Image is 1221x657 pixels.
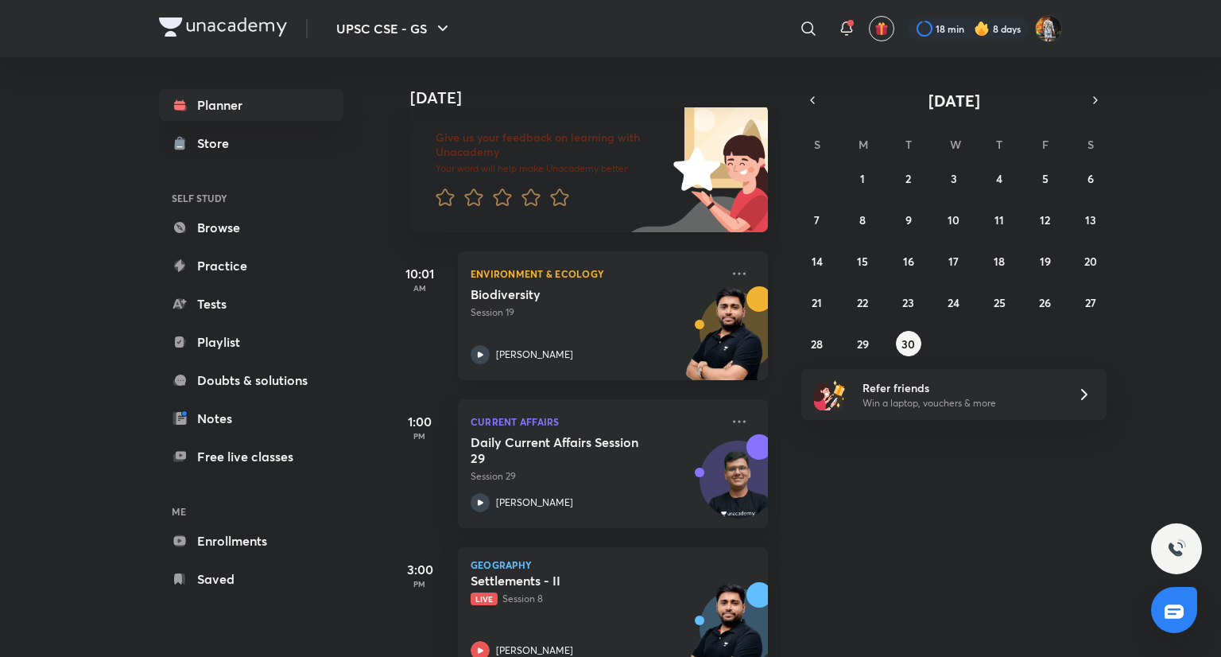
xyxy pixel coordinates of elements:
[197,134,238,153] div: Store
[388,579,452,589] p: PM
[948,254,959,269] abbr: September 17, 2025
[1042,171,1049,186] abbr: September 5, 2025
[471,434,669,466] h5: Daily Current Affairs Session 29
[804,207,830,232] button: September 7, 2025
[159,364,343,396] a: Doubts & solutions
[811,336,823,352] abbr: September 28, 2025
[1078,248,1103,274] button: September 20, 2025
[824,89,1084,111] button: [DATE]
[471,592,720,606] p: Session 8
[471,593,498,605] span: Live
[1078,290,1103,315] button: September 27, 2025
[1040,254,1051,269] abbr: September 19, 2025
[159,402,343,434] a: Notes
[905,212,912,227] abbr: September 9, 2025
[471,305,720,320] p: Session 19
[941,290,967,315] button: September 24, 2025
[902,295,914,310] abbr: September 23, 2025
[869,16,894,41] button: avatar
[159,185,343,212] h6: SELF STUDY
[850,207,875,232] button: September 8, 2025
[996,137,1002,152] abbr: Thursday
[948,295,959,310] abbr: September 24, 2025
[436,162,668,175] p: Your word will help make Unacademy better
[159,441,343,472] a: Free live classes
[857,336,869,352] abbr: September 29, 2025
[159,326,343,358] a: Playlist
[862,379,1058,396] h6: Refer friends
[436,130,668,159] h6: Give us your feedback on learning with Unacademy
[388,412,452,431] h5: 1:00
[1085,295,1096,310] abbr: September 27, 2025
[974,21,990,37] img: streak
[1033,207,1058,232] button: September 12, 2025
[159,212,343,243] a: Browse
[1039,295,1051,310] abbr: September 26, 2025
[951,171,957,186] abbr: September 3, 2025
[996,171,1002,186] abbr: September 4, 2025
[1087,137,1094,152] abbr: Saturday
[1078,207,1103,232] button: September 13, 2025
[1078,165,1103,191] button: September 6, 2025
[896,248,921,274] button: September 16, 2025
[896,290,921,315] button: September 23, 2025
[159,250,343,282] a: Practice
[159,525,343,557] a: Enrollments
[994,254,1005,269] abbr: September 18, 2025
[994,212,1004,227] abbr: September 11, 2025
[496,348,573,362] p: [PERSON_NAME]
[850,290,875,315] button: September 22, 2025
[928,90,980,111] span: [DATE]
[857,254,868,269] abbr: September 15, 2025
[1042,137,1049,152] abbr: Friday
[941,165,967,191] button: September 3, 2025
[850,248,875,274] button: September 15, 2025
[388,283,452,293] p: AM
[410,88,784,107] h4: [DATE]
[901,336,915,352] abbr: September 30, 2025
[896,331,921,356] button: September 30, 2025
[1085,212,1096,227] abbr: September 13, 2025
[496,496,573,510] p: [PERSON_NAME]
[860,171,865,186] abbr: September 1, 2025
[327,13,462,45] button: UPSC CSE - GS
[859,137,868,152] abbr: Monday
[994,295,1006,310] abbr: September 25, 2025
[804,290,830,315] button: September 21, 2025
[159,89,343,121] a: Planner
[896,165,921,191] button: September 2, 2025
[159,127,343,159] a: Store
[159,17,287,37] img: Company Logo
[862,396,1058,410] p: Win a laptop, vouchers & more
[619,105,768,232] img: feedback_image
[905,171,911,186] abbr: September 2, 2025
[1087,171,1094,186] abbr: September 6, 2025
[680,286,768,396] img: unacademy
[850,331,875,356] button: September 29, 2025
[388,431,452,441] p: PM
[814,212,820,227] abbr: September 7, 2025
[941,207,967,232] button: September 10, 2025
[804,248,830,274] button: September 14, 2025
[812,295,822,310] abbr: September 21, 2025
[1033,290,1058,315] button: September 26, 2025
[905,137,912,152] abbr: Tuesday
[941,248,967,274] button: September 17, 2025
[950,137,961,152] abbr: Wednesday
[814,379,846,410] img: referral
[1084,254,1097,269] abbr: September 20, 2025
[700,449,777,526] img: Avatar
[1167,539,1186,558] img: ttu
[1035,15,1062,42] img: Prakhar Singh
[471,264,720,283] p: Environment & Ecology
[814,137,820,152] abbr: Sunday
[903,254,914,269] abbr: September 16, 2025
[1033,248,1058,274] button: September 19, 2025
[859,212,866,227] abbr: September 8, 2025
[471,560,755,570] p: Geography
[471,469,720,484] p: Session 29
[471,286,669,302] h5: Biodiversity
[1033,165,1058,191] button: September 5, 2025
[857,295,868,310] abbr: September 22, 2025
[804,331,830,356] button: September 28, 2025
